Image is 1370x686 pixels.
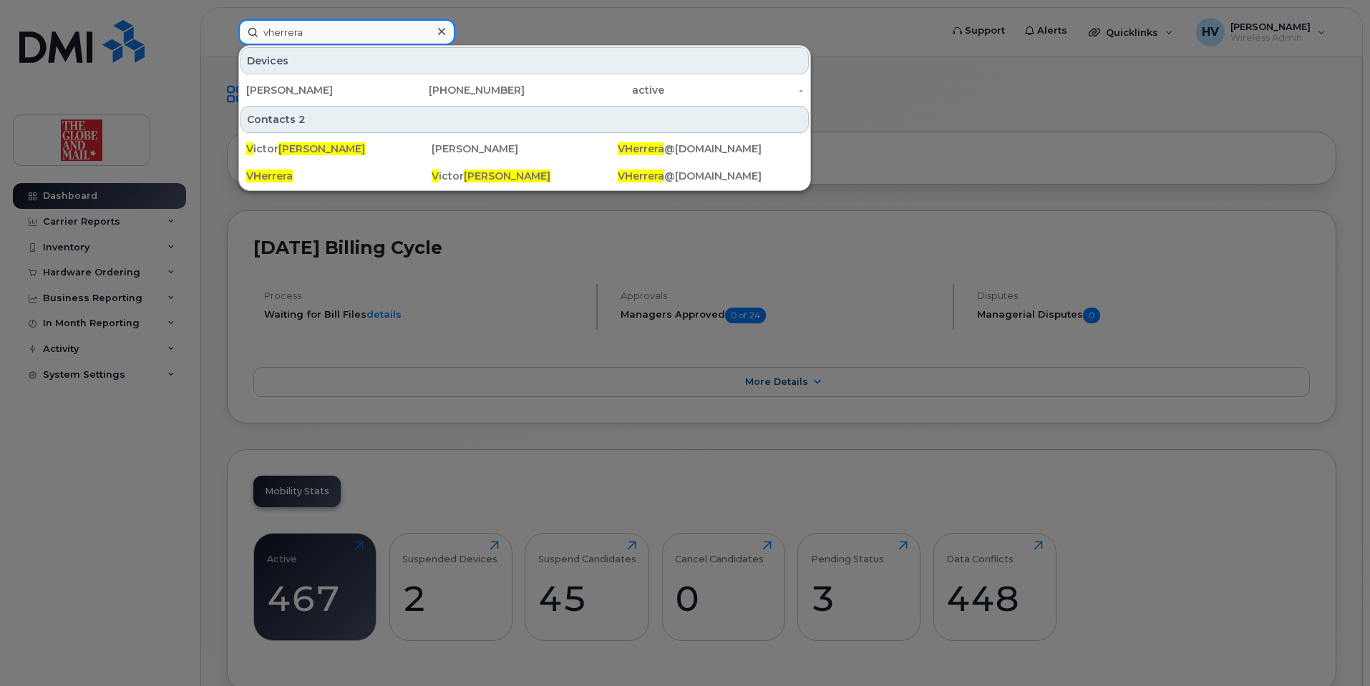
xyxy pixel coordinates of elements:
[246,83,386,97] div: [PERSON_NAME]
[278,142,365,155] span: [PERSON_NAME]
[241,163,809,189] a: VHerreraVictor[PERSON_NAME]VHerrera@[DOMAIN_NAME]
[246,142,253,155] span: V
[432,142,617,156] div: [PERSON_NAME]
[241,77,809,103] a: [PERSON_NAME][PHONE_NUMBER]active-
[241,47,809,74] div: Devices
[664,83,804,97] div: -
[618,142,803,156] div: @[DOMAIN_NAME]
[432,169,617,183] div: ictor
[618,170,664,182] span: VHerrera
[246,142,432,156] div: ictor
[386,83,525,97] div: [PHONE_NUMBER]
[618,142,664,155] span: VHerrera
[298,112,306,127] span: 2
[618,169,803,183] div: @[DOMAIN_NAME]
[241,106,809,133] div: Contacts
[241,136,809,162] a: Victor[PERSON_NAME][PERSON_NAME]VHerrera@[DOMAIN_NAME]
[525,83,664,97] div: active
[246,170,293,182] span: VHerrera
[464,170,550,182] span: [PERSON_NAME]
[432,170,439,182] span: V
